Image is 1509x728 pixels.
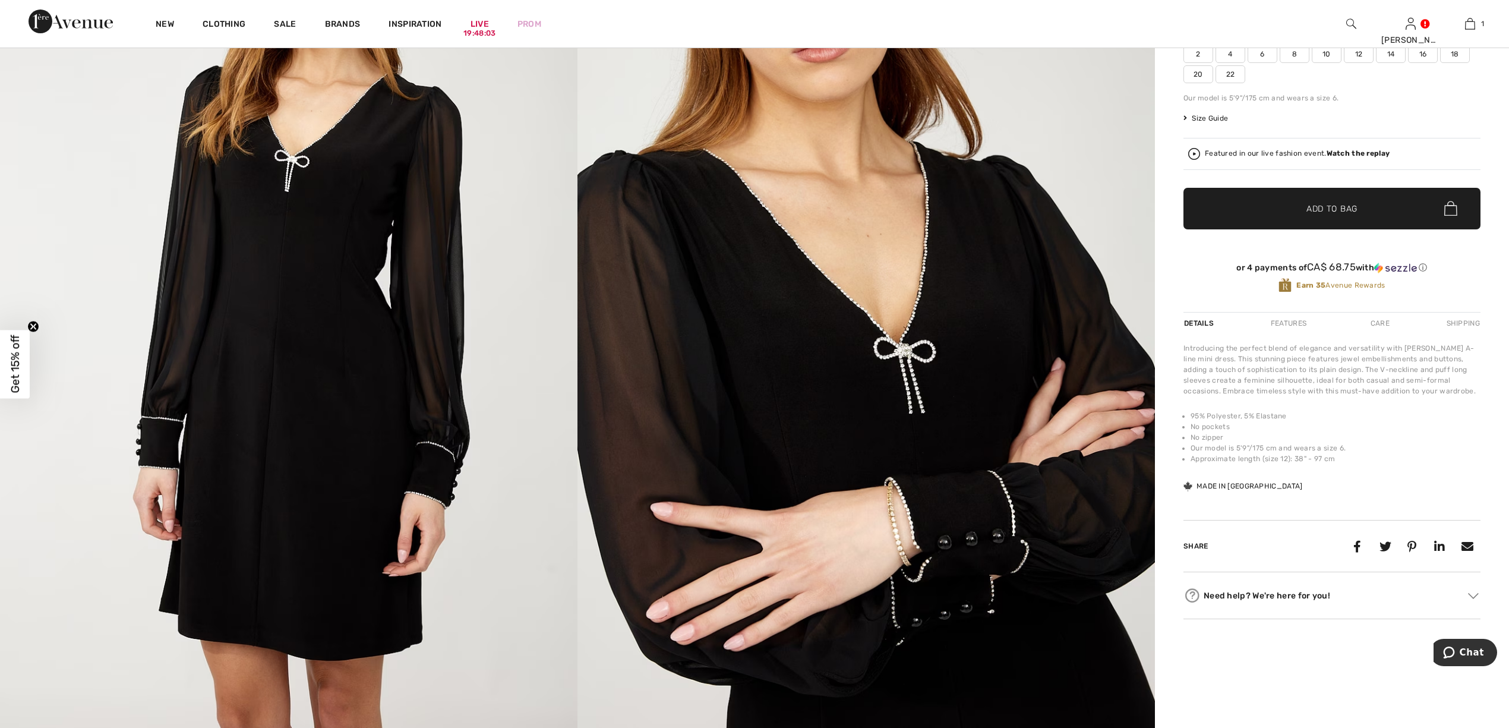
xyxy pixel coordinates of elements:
[1191,453,1480,464] li: Approximate length (size 12): 38" - 97 cm
[1216,45,1245,63] span: 4
[1408,45,1438,63] span: 16
[1434,639,1497,669] iframe: Opens a widget where you can chat to one of our agents
[1381,34,1439,46] div: [PERSON_NAME]
[27,320,39,332] button: Close teaser
[1183,261,1480,278] div: or 4 payments ofCA$ 68.75withSezzle Click to learn more about Sezzle
[1468,593,1479,599] img: Arrow2.svg
[1183,188,1480,229] button: Add to Bag
[1296,281,1325,289] strong: Earn 35
[463,28,495,39] div: 19:48:03
[1183,93,1480,103] div: Our model is 5'9"/175 cm and wears a size 6.
[1183,65,1213,83] span: 20
[1261,313,1317,334] div: Features
[1441,17,1499,31] a: 1
[1205,150,1390,157] div: Featured in our live fashion event.
[1406,17,1416,31] img: My Info
[1444,201,1457,216] img: Bag.svg
[517,18,541,30] a: Prom
[1280,45,1309,63] span: 8
[29,10,113,33] img: 1ère Avenue
[1327,149,1390,157] strong: Watch the replay
[1344,45,1374,63] span: 12
[1183,343,1480,396] div: Introducing the perfect blend of elegance and versatility with [PERSON_NAME] A-line mini dress. T...
[1183,587,1480,604] div: Need help? We're here for you!
[1296,280,1385,291] span: Avenue Rewards
[8,335,22,393] span: Get 15% off
[1406,18,1416,29] a: Sign In
[203,19,245,31] a: Clothing
[1307,261,1356,273] span: CA$ 68.75
[1360,313,1400,334] div: Care
[1183,313,1217,334] div: Details
[1191,411,1480,421] li: 95% Polyester, 5% Elastane
[1306,202,1358,215] span: Add to Bag
[1312,45,1341,63] span: 10
[1191,432,1480,443] li: No zipper
[1183,481,1303,491] div: Made in [GEOGRAPHIC_DATA]
[1376,45,1406,63] span: 14
[1183,261,1480,273] div: or 4 payments of with
[1444,313,1480,334] div: Shipping
[1278,278,1292,294] img: Avenue Rewards
[1183,113,1228,124] span: Size Guide
[471,18,489,30] a: Live19:48:03
[1440,45,1470,63] span: 18
[1465,17,1475,31] img: My Bag
[156,19,174,31] a: New
[325,19,361,31] a: Brands
[274,19,296,31] a: Sale
[1481,18,1484,29] span: 1
[1374,263,1417,273] img: Sezzle
[1183,542,1208,550] span: Share
[1346,17,1356,31] img: search the website
[1248,45,1277,63] span: 6
[389,19,441,31] span: Inspiration
[1188,148,1200,160] img: Watch the replay
[1216,65,1245,83] span: 22
[1183,45,1213,63] span: 2
[1191,443,1480,453] li: Our model is 5'9"/175 cm and wears a size 6.
[1191,421,1480,432] li: No pockets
